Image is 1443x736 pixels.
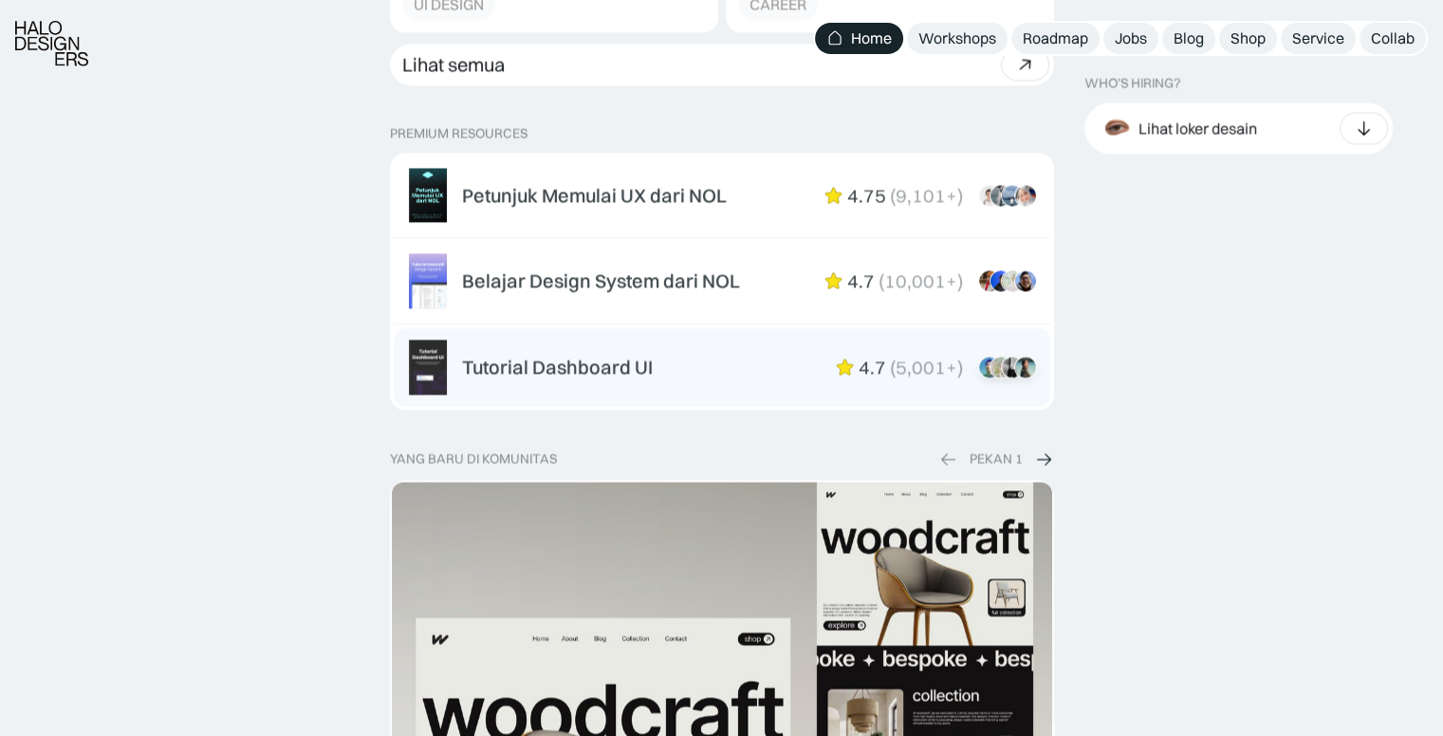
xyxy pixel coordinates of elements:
div: Roadmap [1023,28,1088,48]
div: ) [957,184,963,207]
a: Jobs [1103,23,1158,54]
div: Lihat semua [402,53,505,76]
div: WHO’S HIRING? [1084,76,1180,92]
div: Service [1292,28,1344,48]
div: 5,001+ [896,356,957,378]
div: Tutorial Dashboard UI [462,356,653,378]
a: Roadmap [1011,23,1100,54]
div: ( [890,356,896,378]
div: Home [851,28,892,48]
a: Petunjuk Memulai UX dari NOL4.75(9,101+) [394,156,1050,234]
div: Jobs [1115,28,1147,48]
div: ( [879,269,884,292]
a: Collab [1360,23,1426,54]
div: Shop [1230,28,1266,48]
a: Belajar Design System dari NOL4.7(10,001+) [394,242,1050,320]
a: Tutorial Dashboard UI4.7(5,001+) [394,328,1050,406]
div: ) [957,356,963,378]
div: 9,101+ [896,184,957,207]
p: PREMIUM RESOURCES [390,125,1054,141]
a: Home [815,23,903,54]
div: yang baru di komunitas [390,451,557,467]
div: 4.75 [847,184,886,207]
div: 4.7 [847,269,875,292]
div: PEKAN 1 [970,451,1023,467]
a: Service [1281,23,1356,54]
a: Blog [1162,23,1215,54]
div: ) [957,269,963,292]
div: ( [890,184,896,207]
div: Workshops [918,28,996,48]
div: Collab [1371,28,1415,48]
a: Lihat semua [390,44,1054,85]
a: Shop [1219,23,1277,54]
a: Workshops [907,23,1008,54]
div: 4.7 [859,356,886,378]
div: Lihat loker desain [1138,119,1257,138]
div: Petunjuk Memulai UX dari NOL [462,184,727,207]
div: 10,001+ [884,269,957,292]
div: Blog [1174,28,1204,48]
div: Belajar Design System dari NOL [462,269,740,292]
